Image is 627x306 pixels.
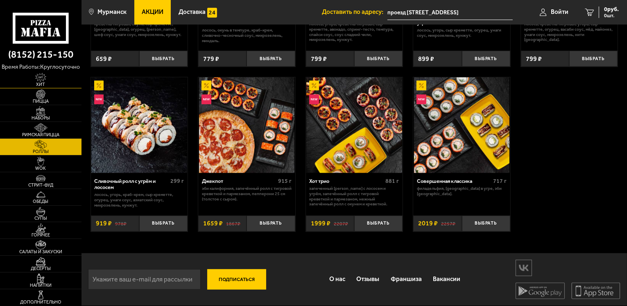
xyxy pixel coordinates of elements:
[413,77,510,173] a: АкционныйНовинкаСовершенная классика
[386,178,399,184] span: 881 г
[226,220,240,227] s: 1867 ₽
[418,56,434,62] span: 899 ₽
[462,216,510,232] button: Выбрать
[91,77,187,173] img: Сливочный ролл с угрём и лососем
[306,77,403,173] a: АкционныйНовинкаХот трио
[203,220,223,227] span: 1659 ₽
[202,28,292,43] p: лосось, окунь в темпуре, краб-крем, сливочно-чесночный соус, микрозелень, миндаль.
[516,261,532,275] img: vk
[387,5,513,20] span: Мурманск, проезд Капитана Тарана, 2
[278,178,292,184] span: 915 г
[309,81,319,90] img: Акционный
[94,178,168,191] div: Сливочный ролл с угрём и лососем
[416,81,426,90] img: Акционный
[179,9,206,15] span: Доставка
[207,269,266,290] button: Подписаться
[139,51,188,67] button: Выбрать
[441,220,455,227] s: 2257 ₽
[418,220,438,227] span: 2019 ₽
[324,269,351,290] a: О нас
[309,178,383,184] div: Хот трио
[322,9,387,15] span: Доставить по адресу:
[170,178,184,184] span: 299 г
[569,51,618,67] button: Выбрать
[385,269,428,290] a: Франшиза
[417,28,507,38] p: лосось, угорь, Сыр креметте, огурец, унаги соус, микрозелень, кунжут.
[96,220,112,227] span: 919 ₽
[524,22,614,43] p: лосось, креветка тигровая, угорь, Сыр креметте, огурец, васаби соус, мёд, майонез, унаги соус, ми...
[94,192,184,208] p: лосось, угорь, краб-крем, Сыр креметте, огурец, унаги соус, азиатский соус, микрозелень, кунжут.
[309,22,399,43] p: лосось, угорь, креветка тигровая, Сыр креметте, авокадо, спринг-тесто, темпура, спайси соус, соус...
[306,77,402,173] img: Хот трио
[139,216,188,232] button: Выбрать
[462,51,510,67] button: Выбрать
[354,216,403,232] button: Выбрать
[142,9,163,15] span: Акции
[604,7,619,12] span: 0 руб.
[247,51,295,67] button: Выбрать
[428,269,466,290] a: Вакансии
[203,56,219,62] span: 779 ₽
[526,56,542,62] span: 799 ₽
[416,94,426,104] img: Новинка
[309,186,399,207] p: Запеченный [PERSON_NAME] с лососем и угрём, Запечённый ролл с тигровой креветкой и пармезаном, Не...
[309,94,319,104] img: Новинка
[414,77,510,173] img: Совершенная классика
[311,220,330,227] span: 1999 ₽
[417,186,507,197] p: Филадельфия, [GEOGRAPHIC_DATA] в угре, Эби [GEOGRAPHIC_DATA].
[311,56,327,62] span: 799 ₽
[94,22,184,37] p: креветка тигровая, окунь, Сыр креметте, [GEOGRAPHIC_DATA], огурец, [PERSON_NAME], шеф соус, унаги...
[207,8,217,18] img: 15daf4d41897b9f0e9f617042186c801.svg
[96,56,112,62] span: 659 ₽
[202,186,292,202] p: Эби Калифорния, Запечённый ролл с тигровой креветкой и пармезаном, Пепперони 25 см (толстое с сыр...
[354,51,403,67] button: Выбрать
[94,81,104,90] img: Акционный
[493,178,507,184] span: 717 г
[201,81,211,90] img: Акционный
[417,178,491,184] div: Совершенная классика
[201,94,211,104] img: Новинка
[604,13,619,18] span: 0 шт.
[351,269,385,290] a: Отзывы
[247,216,295,232] button: Выбрать
[94,94,104,104] img: Новинка
[199,77,295,173] img: Джекпот
[334,220,348,227] s: 2207 ₽
[198,77,295,173] a: АкционныйНовинкаДжекпот
[387,5,513,20] input: Ваш адрес доставки
[115,220,127,227] s: 978 ₽
[551,9,568,15] span: Войти
[97,9,127,15] span: Мурманск
[88,269,201,290] input: Укажите ваш e-mail для рассылки
[202,178,276,184] div: Джекпот
[91,77,188,173] a: АкционныйНовинкаСливочный ролл с угрём и лососем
